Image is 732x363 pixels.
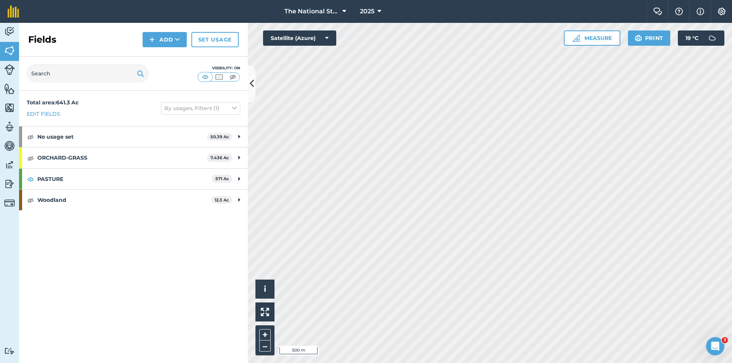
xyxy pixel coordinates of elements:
img: A cog icon [717,8,726,15]
strong: 571 Ac [215,176,229,181]
img: svg+xml;base64,PD94bWwgdmVyc2lvbj0iMS4wIiBlbmNvZGluZz0idXRmLTgiPz4KPCEtLSBHZW5lcmF0b3I6IEFkb2JlIE... [4,159,15,171]
span: The National Stud [284,7,339,16]
img: svg+xml;base64,PHN2ZyB4bWxucz0iaHR0cDovL3d3dy53My5vcmcvMjAwMC9zdmciIHdpZHRoPSI1NiIgaGVpZ2h0PSI2MC... [4,83,15,94]
img: svg+xml;base64,PHN2ZyB4bWxucz0iaHR0cDovL3d3dy53My5vcmcvMjAwMC9zdmciIHdpZHRoPSI1MCIgaGVpZ2h0PSI0MC... [228,73,238,81]
span: 3 [722,337,728,343]
img: svg+xml;base64,PHN2ZyB4bWxucz0iaHR0cDovL3d3dy53My5vcmcvMjAwMC9zdmciIHdpZHRoPSIxOCIgaGVpZ2h0PSIyNC... [27,154,34,163]
img: svg+xml;base64,PD94bWwgdmVyc2lvbj0iMS4wIiBlbmNvZGluZz0idXRmLTgiPz4KPCEtLSBHZW5lcmF0b3I6IEFkb2JlIE... [4,178,15,190]
strong: PASTURE [37,169,212,189]
img: svg+xml;base64,PD94bWwgdmVyc2lvbj0iMS4wIiBlbmNvZGluZz0idXRmLTgiPz4KPCEtLSBHZW5lcmF0b3I6IEFkb2JlIE... [4,347,15,355]
img: fieldmargin Logo [8,5,19,18]
button: Add [143,32,187,47]
img: svg+xml;base64,PHN2ZyB4bWxucz0iaHR0cDovL3d3dy53My5vcmcvMjAwMC9zdmciIHdpZHRoPSI1MCIgaGVpZ2h0PSI0MC... [214,73,224,81]
strong: 50.39 Ac [210,134,229,139]
button: Measure [564,30,620,46]
strong: Total area : 641.3 Ac [27,99,79,106]
input: Search [27,64,149,83]
span: 2025 [360,7,374,16]
img: Two speech bubbles overlapping with the left bubble in the forefront [653,8,662,15]
strong: No usage set [37,126,207,147]
img: svg+xml;base64,PHN2ZyB4bWxucz0iaHR0cDovL3d3dy53My5vcmcvMjAwMC9zdmciIHdpZHRoPSIxOCIgaGVpZ2h0PSIyNC... [27,174,34,184]
strong: Woodland [37,190,211,210]
strong: 12.3 Ac [215,197,229,203]
span: 19 ° C [685,30,698,46]
img: svg+xml;base64,PHN2ZyB4bWxucz0iaHR0cDovL3d3dy53My5vcmcvMjAwMC9zdmciIHdpZHRoPSI1NiIgaGVpZ2h0PSI2MC... [4,45,15,56]
button: Print [628,30,671,46]
h2: Fields [28,34,56,46]
img: svg+xml;base64,PHN2ZyB4bWxucz0iaHR0cDovL3d3dy53My5vcmcvMjAwMC9zdmciIHdpZHRoPSI1NiIgaGVpZ2h0PSI2MC... [4,102,15,114]
strong: 7.436 Ac [210,155,229,160]
img: svg+xml;base64,PD94bWwgdmVyc2lvbj0iMS4wIiBlbmNvZGluZz0idXRmLTgiPz4KPCEtLSBHZW5lcmF0b3I6IEFkb2JlIE... [4,198,15,208]
iframe: Intercom live chat [706,337,724,355]
img: svg+xml;base64,PHN2ZyB4bWxucz0iaHR0cDovL3d3dy53My5vcmcvMjAwMC9zdmciIHdpZHRoPSIxNCIgaGVpZ2h0PSIyNC... [149,35,155,44]
img: svg+xml;base64,PHN2ZyB4bWxucz0iaHR0cDovL3d3dy53My5vcmcvMjAwMC9zdmciIHdpZHRoPSIxOSIgaGVpZ2h0PSIyNC... [137,69,144,78]
img: svg+xml;base64,PD94bWwgdmVyc2lvbj0iMS4wIiBlbmNvZGluZz0idXRmLTgiPz4KPCEtLSBHZW5lcmF0b3I6IEFkb2JlIE... [4,64,15,75]
img: svg+xml;base64,PD94bWwgdmVyc2lvbj0iMS4wIiBlbmNvZGluZz0idXRmLTgiPz4KPCEtLSBHZW5lcmF0b3I6IEFkb2JlIE... [705,30,720,46]
button: i [255,280,274,299]
div: Woodland12.3 Ac [19,190,248,210]
img: svg+xml;base64,PHN2ZyB4bWxucz0iaHR0cDovL3d3dy53My5vcmcvMjAwMC9zdmciIHdpZHRoPSIxOCIgaGVpZ2h0PSIyNC... [27,132,34,141]
div: Visibility: On [197,65,240,71]
img: svg+xml;base64,PD94bWwgdmVyc2lvbj0iMS4wIiBlbmNvZGluZz0idXRmLTgiPz4KPCEtLSBHZW5lcmF0b3I6IEFkb2JlIE... [4,26,15,37]
img: svg+xml;base64,PHN2ZyB4bWxucz0iaHR0cDovL3d3dy53My5vcmcvMjAwMC9zdmciIHdpZHRoPSIxOCIgaGVpZ2h0PSIyNC... [27,195,34,205]
img: A question mark icon [674,8,684,15]
div: PASTURE571 Ac [19,169,248,189]
img: svg+xml;base64,PHN2ZyB4bWxucz0iaHR0cDovL3d3dy53My5vcmcvMjAwMC9zdmciIHdpZHRoPSIxOSIgaGVpZ2h0PSIyNC... [635,34,642,43]
a: Edit fields [27,110,60,118]
button: Satellite (Azure) [263,30,336,46]
img: svg+xml;base64,PD94bWwgdmVyc2lvbj0iMS4wIiBlbmNvZGluZz0idXRmLTgiPz4KPCEtLSBHZW5lcmF0b3I6IEFkb2JlIE... [4,121,15,133]
img: svg+xml;base64,PHN2ZyB4bWxucz0iaHR0cDovL3d3dy53My5vcmcvMjAwMC9zdmciIHdpZHRoPSI1MCIgaGVpZ2h0PSI0MC... [201,73,210,81]
button: 19 °C [678,30,724,46]
img: svg+xml;base64,PD94bWwgdmVyc2lvbj0iMS4wIiBlbmNvZGluZz0idXRmLTgiPz4KPCEtLSBHZW5lcmF0b3I6IEFkb2JlIE... [4,140,15,152]
button: – [259,341,271,352]
img: Ruler icon [572,34,580,42]
img: svg+xml;base64,PHN2ZyB4bWxucz0iaHR0cDovL3d3dy53My5vcmcvMjAwMC9zdmciIHdpZHRoPSIxNyIgaGVpZ2h0PSIxNy... [697,7,704,16]
div: ORCHARD-GRASS7.436 Ac [19,147,248,168]
button: + [259,329,271,341]
button: By usages, Filters (1) [161,102,240,114]
span: i [264,284,266,294]
a: Set usage [191,32,239,47]
img: Four arrows, one pointing top left, one top right, one bottom right and the last bottom left [261,308,269,316]
div: No usage set50.39 Ac [19,126,248,147]
strong: ORCHARD-GRASS [37,147,207,168]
